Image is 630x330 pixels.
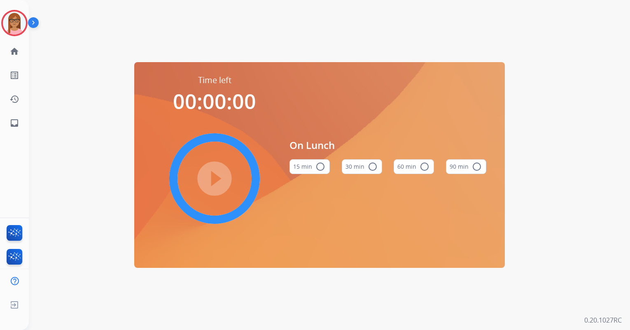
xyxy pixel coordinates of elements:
mat-icon: radio_button_unchecked [420,162,429,172]
button: 90 min [446,159,486,174]
span: Time left [198,74,231,86]
img: avatar [3,12,26,35]
button: 30 min [342,159,382,174]
mat-icon: radio_button_unchecked [315,162,325,172]
mat-icon: inbox [9,118,19,128]
mat-icon: radio_button_unchecked [368,162,378,172]
p: 0.20.1027RC [584,315,622,325]
span: On Lunch [289,138,486,153]
button: 60 min [394,159,434,174]
mat-icon: radio_button_unchecked [472,162,482,172]
button: 15 min [289,159,330,174]
mat-icon: list_alt [9,70,19,80]
mat-icon: home [9,46,19,56]
mat-icon: history [9,94,19,104]
span: 00:00:00 [173,87,256,115]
